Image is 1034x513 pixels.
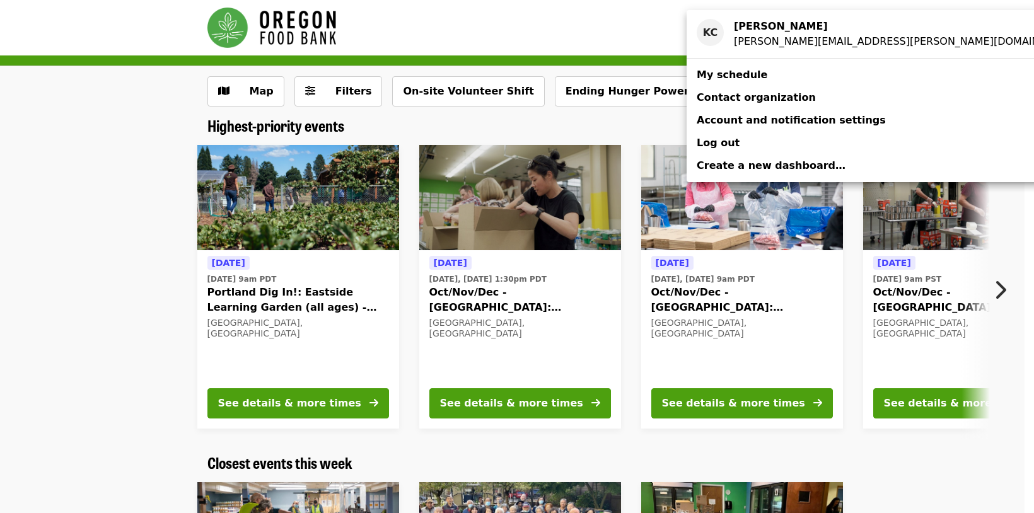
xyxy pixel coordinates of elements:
strong: [PERSON_NAME] [734,20,828,32]
span: Log out [697,137,740,149]
span: My schedule [697,69,767,81]
span: Create a new dashboard… [697,159,845,171]
span: Contact organization [697,91,816,103]
div: KC [697,19,724,46]
span: Account and notification settings [697,114,886,126]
